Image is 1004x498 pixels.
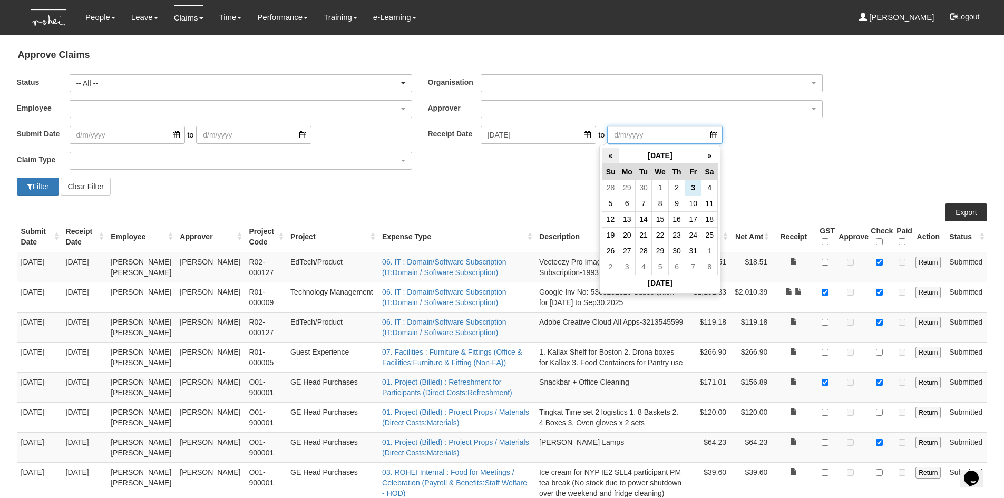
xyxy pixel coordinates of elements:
[635,259,651,275] td: 4
[619,243,635,259] td: 27
[834,221,866,252] th: Approve
[382,348,522,367] a: 07. Facilities : Furniture & Fittings (Office & Facilities:Furniture & Fitting (Non-FA))
[17,402,62,432] td: [DATE]
[62,312,107,342] td: [DATE]
[62,372,107,402] td: [DATE]
[245,221,286,252] th: Project Code : activate to sort column ascending
[185,126,197,144] span: to
[245,432,286,462] td: O01-900001
[602,227,619,243] td: 19
[106,342,176,372] td: [PERSON_NAME] [PERSON_NAME]
[602,211,619,227] td: 12
[176,312,245,342] td: [PERSON_NAME]
[535,342,689,372] td: 1. Kallax Shelf for Boston 2. Drona boxes for Kallax 3. Food Containers for Pantry use
[17,432,62,462] td: [DATE]
[245,282,286,312] td: R01-000009
[701,180,718,196] td: 4
[652,227,669,243] td: 22
[17,372,62,402] td: [DATE]
[866,221,892,252] th: Check
[382,438,529,457] a: 01. Project (Billed) : Project Props / Materials (Direct Costs:Materials)
[689,432,730,462] td: $64.23
[17,282,62,312] td: [DATE]
[176,252,245,282] td: [PERSON_NAME]
[286,372,378,402] td: GE Head Purchases
[62,432,107,462] td: [DATE]
[428,126,481,141] label: Receipt Date
[324,5,357,30] a: Training
[619,196,635,211] td: 6
[685,163,701,180] th: Fr
[286,221,378,252] th: Project : activate to sort column ascending
[176,402,245,432] td: [PERSON_NAME]
[131,5,158,30] a: Leave
[619,211,635,227] td: 13
[602,196,619,211] td: 5
[535,312,689,342] td: Adobe Creative Cloud All Apps-3213545599
[382,288,506,307] a: 06. IT : Domain/Software Subscription (IT:Domain / Software Subscription)
[596,126,608,144] span: to
[70,74,412,92] button: -- All --
[652,196,669,211] td: 8
[481,126,596,144] input: d/m/yyyy
[76,78,399,89] div: -- All --
[602,180,619,196] td: 28
[668,227,685,243] td: 23
[945,432,987,462] td: Submitted
[535,252,689,282] td: Vecteezy Pro Images Unlimited Monthly Subscription-1993656
[106,312,176,342] td: [PERSON_NAME] [PERSON_NAME]
[257,5,308,30] a: Performance
[892,221,911,252] th: Paid
[106,221,176,252] th: Employee : activate to sort column ascending
[915,437,941,448] input: Return
[652,259,669,275] td: 5
[245,252,286,282] td: R02-000127
[915,377,941,388] input: Return
[915,407,941,418] input: Return
[772,221,815,252] th: Receipt
[373,5,416,30] a: e-Learning
[635,196,651,211] td: 7
[619,227,635,243] td: 20
[62,282,107,312] td: [DATE]
[535,372,689,402] td: Snackbar + Office Cleaning
[535,432,689,462] td: [PERSON_NAME] Lamps
[619,259,635,275] td: 3
[286,402,378,432] td: GE Head Purchases
[619,163,635,180] th: Mo
[176,372,245,402] td: [PERSON_NAME]
[689,282,730,312] td: $2,191.33
[685,180,701,196] td: 3
[378,221,535,252] th: Expense Type : activate to sort column ascending
[62,342,107,372] td: [DATE]
[70,126,185,144] input: d/m/yyyy
[602,163,619,180] th: Su
[701,148,718,164] th: »
[945,282,987,312] td: Submitted
[652,163,669,180] th: We
[17,45,988,66] h4: Approve Claims
[176,221,245,252] th: Approver : activate to sort column ascending
[61,178,110,196] button: Clear Filter
[196,126,311,144] input: d/m/yyyy
[619,148,701,164] th: [DATE]
[668,211,685,227] td: 16
[17,126,70,141] label: Submit Date
[17,252,62,282] td: [DATE]
[607,126,723,144] input: d/m/yyyy
[286,342,378,372] td: Guest Experience
[652,180,669,196] td: 1
[668,196,685,211] td: 9
[85,5,115,30] a: People
[17,312,62,342] td: [DATE]
[689,402,730,432] td: $120.00
[106,402,176,432] td: [PERSON_NAME] [PERSON_NAME]
[17,221,62,252] th: Submit Date : activate to sort column ascending
[945,342,987,372] td: Submitted
[689,342,730,372] td: $266.90
[62,402,107,432] td: [DATE]
[689,312,730,342] td: $119.18
[635,180,651,196] td: 30
[701,227,718,243] td: 25
[17,178,59,196] button: Filter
